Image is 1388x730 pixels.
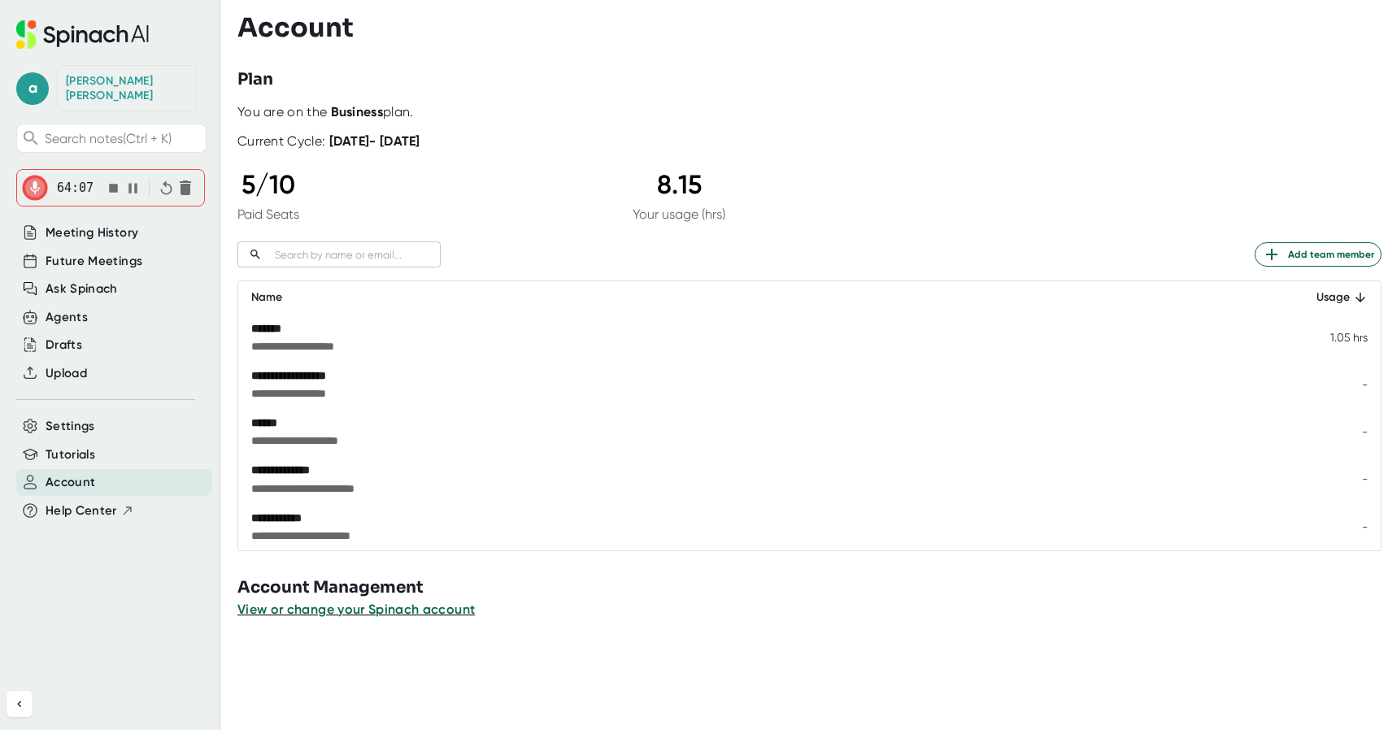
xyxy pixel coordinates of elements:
button: Account [46,473,95,492]
div: Your usage (hrs) [633,206,725,222]
button: Help Center [46,502,134,520]
td: - [954,503,1381,550]
button: Meeting History [46,224,138,242]
button: Tutorials [46,445,95,464]
b: [DATE] - [DATE] [329,133,420,149]
button: Future Meetings [46,252,142,271]
td: - [954,408,1381,455]
button: Add team member [1255,242,1381,267]
div: You are on the plan. [237,104,1381,120]
h3: Plan [237,67,273,92]
span: Help Center [46,502,117,520]
div: Name [251,288,941,307]
h3: Account Management [237,576,1388,600]
span: a [16,72,49,105]
h3: Account [237,12,354,43]
button: Drafts [46,336,82,354]
span: Add team member [1262,245,1374,264]
span: 64:07 [57,180,94,195]
button: View or change your Spinach account [237,600,475,619]
div: Paid Seats [237,206,299,222]
button: Agents [46,308,88,327]
b: Business [331,104,383,119]
div: Current Cycle: [237,133,420,150]
button: Ask Spinach [46,280,118,298]
button: Upload [46,364,87,383]
span: View or change your Spinach account [237,602,475,617]
span: Search notes (Ctrl + K) [45,131,202,146]
div: 5 / 10 [237,169,299,200]
button: Collapse sidebar [7,691,33,717]
button: Settings [46,417,95,436]
div: Usage [967,288,1368,307]
input: Search by name or email... [268,246,441,264]
div: Andrea Harrop [66,74,188,102]
td: - [954,455,1381,502]
td: 1.05 hrs [954,314,1381,361]
td: - [954,361,1381,408]
div: 8.15 [633,169,725,200]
